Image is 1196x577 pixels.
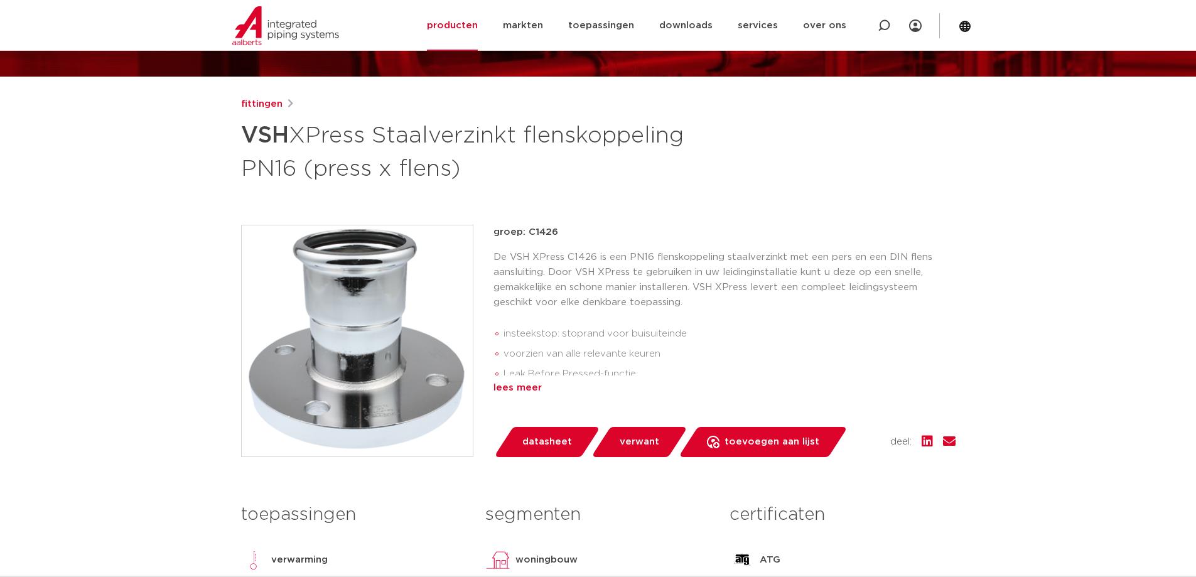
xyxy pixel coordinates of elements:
[620,432,659,452] span: verwant
[515,553,578,568] p: woningbouw
[485,502,711,527] h3: segmenten
[730,547,755,573] img: ATG
[760,553,780,568] p: ATG
[493,225,956,240] p: groep: C1426
[504,364,956,384] li: Leak Before Pressed-functie
[493,427,600,457] a: datasheet
[485,547,510,573] img: woningbouw
[504,344,956,364] li: voorzien van alle relevante keuren
[271,553,328,568] p: verwarming
[522,432,572,452] span: datasheet
[591,427,687,457] a: verwant
[241,502,466,527] h3: toepassingen
[241,124,289,147] strong: VSH
[242,225,473,456] img: Product Image for VSH XPress Staalverzinkt flenskoppeling PN16 (press x flens)
[890,434,912,450] span: deel:
[504,324,956,344] li: insteekstop: stoprand voor buisuiteinde
[241,117,713,185] h1: XPress Staalverzinkt flenskoppeling PN16 (press x flens)
[725,432,819,452] span: toevoegen aan lijst
[730,502,955,527] h3: certificaten
[241,547,266,573] img: verwarming
[493,380,956,396] div: lees meer
[241,97,283,112] a: fittingen
[493,250,956,310] p: De VSH XPress C1426 is een PN16 flenskoppeling staalverzinkt met een pers en een DIN flens aanslu...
